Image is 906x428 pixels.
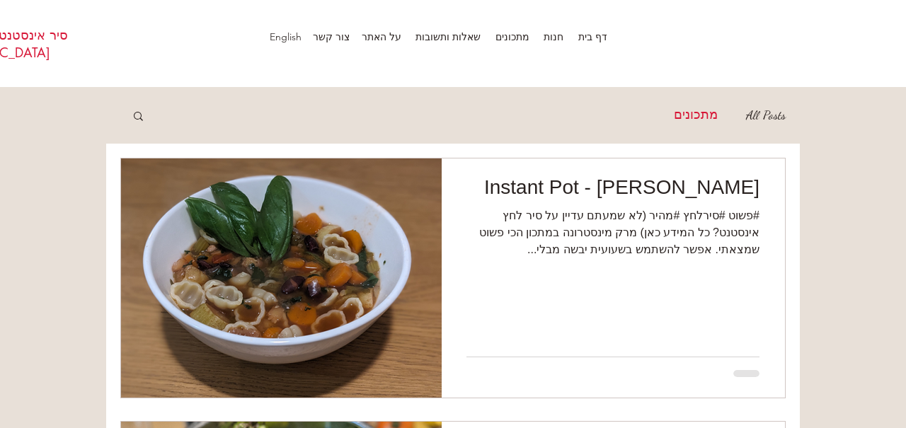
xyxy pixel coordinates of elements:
[466,176,759,199] h2: [PERSON_NAME] - Instant Pot
[488,26,537,47] p: מתכונים
[355,26,408,47] p: על האתר
[466,207,759,258] div: #פשוט #סירלחץ #מהיר (לא שמעתם עדיין על סיר לחץ אינסטנט? כל המידע כאן) מרק מינסטרונה במתכון הכי פש...
[132,110,145,125] div: חיפוש
[306,26,357,47] p: צור קשר
[357,26,408,47] a: על האתר
[674,104,718,127] a: מתכונים
[571,26,614,47] p: דף בית
[246,26,614,47] nav: אתר
[159,87,788,144] nav: בלוג
[309,26,357,47] a: צור קשר
[408,26,488,47] a: שאלות ותשובות
[263,26,309,47] a: English
[488,26,537,47] a: מתכונים
[466,175,759,207] a: [PERSON_NAME] - Instant Pot
[537,26,570,47] a: חנות
[120,158,442,399] img: מרק מינסטרונה - Instant Pot
[746,104,786,127] a: All Posts
[570,26,614,47] a: דף בית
